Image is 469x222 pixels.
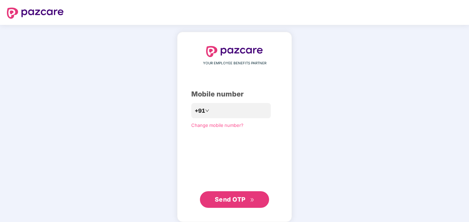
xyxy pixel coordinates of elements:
button: Send OTPdouble-right [200,191,269,208]
img: logo [7,8,64,19]
span: Send OTP [215,196,246,203]
a: Change mobile number? [191,122,243,128]
span: double-right [250,198,255,202]
span: down [205,109,209,113]
div: Mobile number [191,89,278,100]
span: +91 [195,107,205,115]
img: logo [206,46,263,57]
span: YOUR EMPLOYEE BENEFITS PARTNER [203,61,266,66]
